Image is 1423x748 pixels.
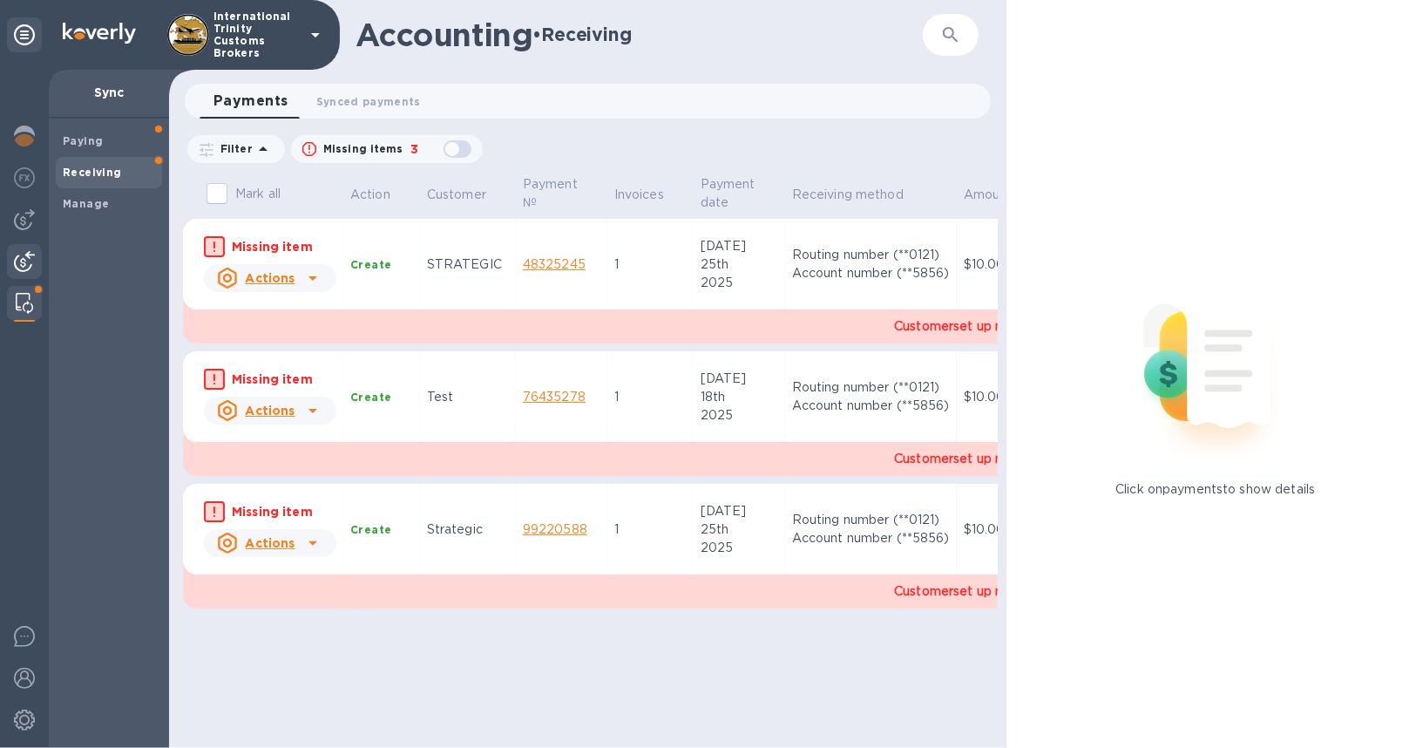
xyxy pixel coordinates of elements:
span: Payments [213,89,288,113]
img: Logo [63,23,136,44]
div: Strategic [427,520,509,539]
p: Action [350,186,390,204]
p: International Trinity Customs Brokers [213,10,301,59]
div: [DATE] [701,237,778,255]
u: Actions [245,271,295,285]
span: Payment date [701,175,778,212]
a: 48325245 [523,257,586,271]
u: Actions [245,536,295,550]
p: Customer [427,186,486,204]
div: 2025 [701,406,778,425]
span: Synced payments [316,92,421,111]
p: Amount [964,186,1013,204]
p: Customer set up needs to be completed. [894,582,1142,601]
b: Receiving [63,166,122,179]
p: Missing item [232,371,336,388]
span: Action [350,186,413,204]
div: [DATE] [701,502,778,520]
p: 1 [614,520,687,539]
div: Account number (**5856) [792,529,950,547]
p: Customer set up needs to be completed. [894,317,1142,336]
p: $10.00 [964,388,1035,406]
span: Invoices [614,186,687,204]
p: 3 [410,140,418,159]
button: Missing items3 [291,135,483,163]
p: 1 [614,388,687,406]
p: Invoices [614,186,664,204]
span: Customer [427,186,509,204]
span: Amount [964,186,1035,204]
div: 18th [701,388,778,406]
p: Mark all [235,185,281,203]
b: Create [350,523,391,536]
a: 99220588 [523,522,587,536]
p: Receiving method [792,186,904,204]
div: STRATEGIC [427,255,509,274]
p: Payment date [701,175,756,212]
p: $10.00 [964,520,1035,539]
span: Receiving method [792,186,926,204]
b: Manage [63,197,109,210]
div: Account number (**5856) [792,397,950,415]
p: Click on payments to show details [1115,480,1315,499]
p: Missing item [232,238,336,255]
b: Create [350,258,391,271]
h2: • Receiving [532,24,631,45]
div: Unpin categories [7,17,42,52]
u: Actions [245,404,295,418]
div: [DATE] [701,370,778,388]
p: Missing items [323,141,403,157]
div: Routing number (**0121) [792,378,950,397]
span: Payment № [523,175,600,212]
h1: Accounting [356,17,532,53]
div: Test [427,388,509,406]
b: Paying [63,134,103,147]
div: 2025 [701,539,778,557]
div: 2025 [701,274,778,292]
p: Missing item [232,503,336,520]
div: 25th [701,255,778,274]
p: Customer set up needs to be completed. [894,450,1142,468]
b: Create [350,391,391,404]
p: 1 [614,255,687,274]
p: Filter [213,141,253,156]
div: Routing number (**0121) [792,246,950,264]
p: Payment № [523,175,578,212]
div: Routing number (**0121) [792,511,950,529]
div: Account number (**5856) [792,264,950,282]
div: 25th [701,520,778,539]
img: Foreign exchange [14,167,35,188]
p: Sync [63,84,155,101]
a: 76435278 [523,390,586,404]
p: $10.00 [964,255,1035,274]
